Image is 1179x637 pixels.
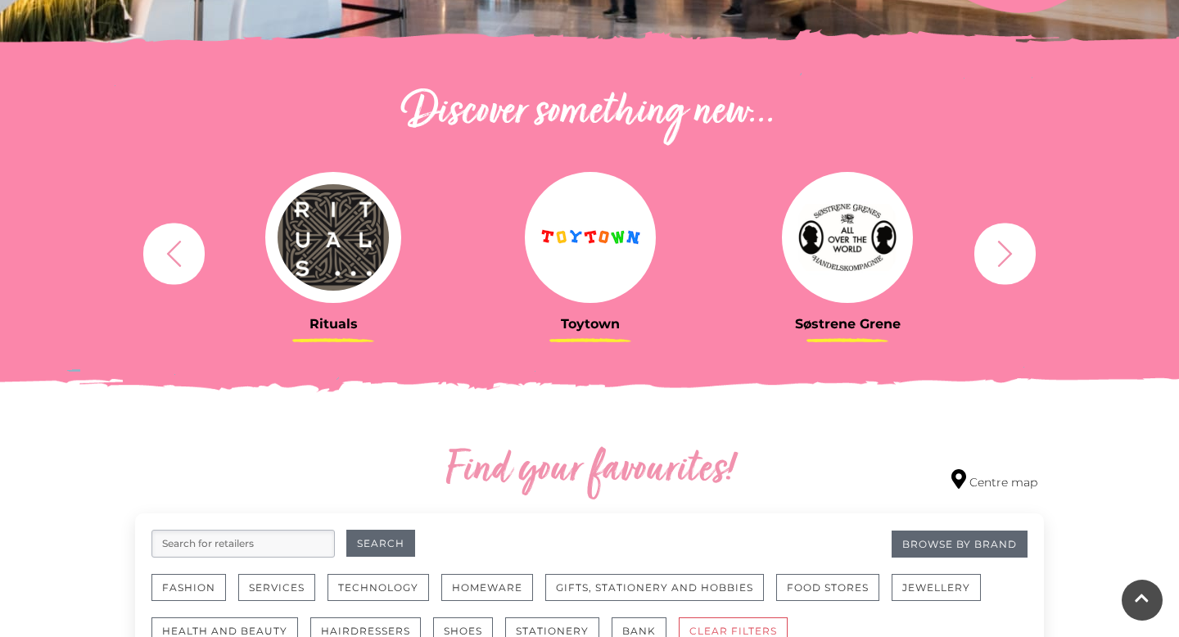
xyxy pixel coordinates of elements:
[441,574,545,617] a: Homeware
[151,574,238,617] a: Fashion
[892,574,993,617] a: Jewellery
[135,87,1044,139] h2: Discover something new...
[151,530,335,558] input: Search for retailers
[951,469,1037,491] a: Centre map
[217,172,449,332] a: Rituals
[346,530,415,557] button: Search
[545,574,776,617] a: Gifts, Stationery and Hobbies
[441,574,533,601] button: Homeware
[327,574,429,601] button: Technology
[892,574,981,601] button: Jewellery
[474,316,707,332] h3: Toytown
[776,574,879,601] button: Food Stores
[217,316,449,332] h3: Rituals
[327,574,441,617] a: Technology
[892,531,1028,558] a: Browse By Brand
[238,574,315,601] button: Services
[238,574,327,617] a: Services
[151,574,226,601] button: Fashion
[731,172,964,332] a: Søstrene Grene
[731,316,964,332] h3: Søstrene Grene
[474,172,707,332] a: Toytown
[545,574,764,601] button: Gifts, Stationery and Hobbies
[776,574,892,617] a: Food Stores
[291,445,888,497] h2: Find your favourites!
